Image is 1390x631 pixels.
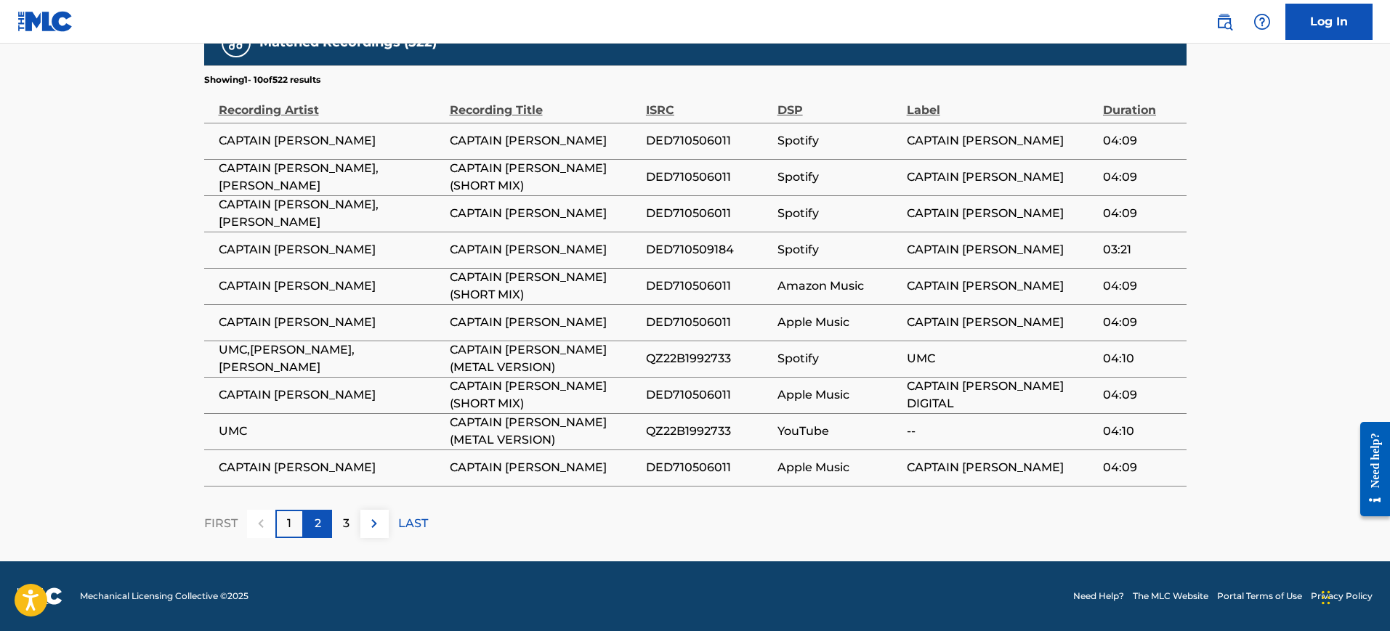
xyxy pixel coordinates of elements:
span: Apple Music [777,459,900,476]
span: CAPTAIN [PERSON_NAME] [907,241,1096,258]
span: CAPTAIN [PERSON_NAME] [219,277,443,295]
div: Drag [1322,576,1330,619]
span: CAPTAIN [PERSON_NAME] [907,205,1096,222]
span: CAPTAIN [PERSON_NAME] [219,241,443,258]
span: DED710506011 [646,132,770,150]
span: DED710506011 [646,386,770,404]
span: CAPTAIN [PERSON_NAME] [219,386,443,404]
img: search [1216,13,1233,30]
span: 04:10 [1103,423,1179,440]
div: ISRC [646,86,770,119]
span: 04:09 [1103,132,1179,150]
span: CAPTAIN [PERSON_NAME] [450,132,639,150]
span: 03:21 [1103,241,1179,258]
span: Spotify [777,168,900,186]
span: CAPTAIN [PERSON_NAME] DIGITAL [907,378,1096,412]
span: CAPTAIN [PERSON_NAME] [907,132,1096,150]
img: help [1253,13,1271,30]
p: 3 [343,515,349,532]
div: Recording Title [450,86,639,119]
span: CAPTAIN [PERSON_NAME] [219,314,443,331]
span: 04:09 [1103,314,1179,331]
img: logo [17,587,62,605]
span: Spotify [777,205,900,222]
div: Help [1248,7,1277,36]
span: Mechanical Licensing Collective © 2025 [80,590,248,603]
span: CAPTAIN [PERSON_NAME] [450,459,639,476]
span: Apple Music [777,314,900,331]
span: DED710509184 [646,241,770,258]
span: Spotify [777,350,900,367]
iframe: Chat Widget [1317,561,1390,631]
span: CAPTAIN [PERSON_NAME] (METAL VERSION) [450,414,639,449]
div: Recording Artist [219,86,443,119]
span: YouTube [777,423,900,440]
a: Portal Terms of Use [1217,590,1302,603]
span: UMC,[PERSON_NAME],[PERSON_NAME] [219,341,443,376]
span: 04:09 [1103,277,1179,295]
img: right [365,515,383,532]
p: 1 [287,515,291,532]
span: 04:09 [1103,205,1179,222]
iframe: Resource Center [1349,411,1390,528]
a: Public Search [1210,7,1239,36]
span: UMC [219,423,443,440]
span: DED710506011 [646,314,770,331]
a: The MLC Website [1133,590,1208,603]
span: DED710506011 [646,205,770,222]
span: 04:10 [1103,350,1179,367]
span: DED710506011 [646,459,770,476]
span: CAPTAIN [PERSON_NAME] (METAL VERSION) [450,341,639,376]
span: DED710506011 [646,277,770,295]
span: 04:09 [1103,459,1179,476]
span: CAPTAIN [PERSON_NAME] [450,314,639,331]
span: CAPTAIN [PERSON_NAME] [907,314,1096,331]
span: Amazon Music [777,277,900,295]
span: CAPTAIN [PERSON_NAME] [450,205,639,222]
span: CAPTAIN [PERSON_NAME] [219,459,443,476]
div: Duration [1103,86,1179,119]
span: CAPTAIN [PERSON_NAME], [PERSON_NAME] [219,196,443,231]
span: Apple Music [777,386,900,404]
span: Spotify [777,241,900,258]
span: CAPTAIN [PERSON_NAME] (SHORT MIX) [450,269,639,304]
span: QZ22B1992733 [646,423,770,440]
a: Log In [1285,4,1373,40]
span: CAPTAIN [PERSON_NAME] [450,241,639,258]
span: CAPTAIN [PERSON_NAME] [907,459,1096,476]
div: DSP [777,86,900,119]
span: CAPTAIN [PERSON_NAME], [PERSON_NAME] [219,160,443,195]
p: Showing 1 - 10 of 522 results [204,73,320,86]
span: 04:09 [1103,168,1179,186]
span: UMC [907,350,1096,367]
a: Privacy Policy [1311,590,1373,603]
span: QZ22B1992733 [646,350,770,367]
p: FIRST [204,515,238,532]
p: 2 [315,515,321,532]
span: 04:09 [1103,386,1179,404]
span: -- [907,423,1096,440]
span: CAPTAIN [PERSON_NAME] [219,132,443,150]
div: Label [907,86,1096,119]
span: DED710506011 [646,168,770,186]
span: CAPTAIN [PERSON_NAME] (SHORT MIX) [450,378,639,412]
span: CAPTAIN [PERSON_NAME] [907,168,1096,186]
p: LAST [398,515,428,532]
span: CAPTAIN [PERSON_NAME] [907,277,1096,295]
span: CAPTAIN [PERSON_NAME] (SHORT MIX) [450,160,639,195]
a: Need Help? [1073,590,1124,603]
span: Spotify [777,132,900,150]
img: MLC Logo [17,11,73,32]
